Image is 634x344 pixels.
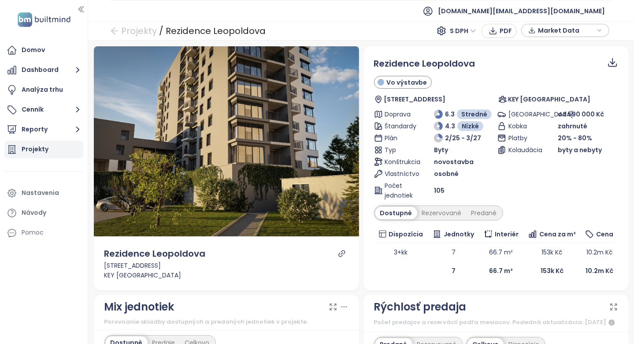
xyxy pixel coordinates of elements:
[461,109,487,119] span: Stredné
[104,318,349,326] div: Porovnanie skladby dostupných a predaných jednotiek v projekte.
[166,23,266,39] div: Rezidence Leopoldova
[374,299,467,315] div: Rýchlosť predaja
[586,266,613,275] b: 10.2m Kč
[541,266,564,275] b: 153k Kč
[450,24,476,37] span: S DPH
[104,261,349,270] div: [STREET_ADDRESS]
[495,229,519,239] span: Interiér
[159,23,163,39] div: /
[526,24,604,37] div: button
[104,299,174,315] div: Mix jednotiek
[558,145,602,155] span: byty a nebyty
[596,229,613,239] span: Cena
[508,145,538,155] span: Kolaudácia
[445,133,481,143] span: 2/25 - 3/27
[110,26,119,35] span: arrow-left
[445,121,455,131] span: 4.3
[508,121,538,131] span: Kobka
[558,121,587,131] span: zahrnuté
[384,94,445,104] span: [STREET_ADDRESS]
[22,84,63,95] div: Analýza trhu
[385,181,415,200] span: Počet jednotiek
[4,61,83,79] button: Dashboard
[4,41,83,59] a: Domov
[22,207,46,218] div: Návody
[508,133,538,143] span: Platby
[434,145,448,155] span: Byty
[385,145,415,155] span: Typ
[386,78,427,87] span: Vo výstavbe
[462,121,479,131] span: Nízké
[22,187,59,198] div: Nastavenia
[489,266,513,275] b: 66.7 m²
[444,229,474,239] span: Jednotky
[385,157,415,167] span: Konštrukcia
[385,169,415,179] span: Vlastníctvo
[479,243,523,262] td: 66.7 m²
[4,121,83,138] button: Reporty
[500,26,512,36] span: PDF
[4,141,83,158] a: Projekty
[374,57,475,70] span: Rezidence Leopoldova
[385,121,415,131] span: Štandardy
[4,101,83,119] button: Cenník
[22,144,48,155] div: Projekty
[434,169,459,179] span: osobné
[586,248,612,257] span: 10.2m Kč
[385,109,415,119] span: Doprava
[338,250,346,258] a: link
[4,204,83,222] a: Návody
[452,266,456,275] b: 7
[467,207,502,219] div: Predané
[428,243,479,262] td: 7
[538,24,595,37] span: Market Data
[15,11,73,29] img: logo
[482,24,517,38] button: PDF
[445,109,455,119] span: 6.3
[434,186,445,195] span: 105
[374,243,428,262] td: 3+kk
[375,207,417,219] div: Dostupné
[434,157,474,167] span: novostavba
[558,134,592,142] span: 20% - 80%
[22,227,44,238] div: Pomoc
[385,133,415,143] span: Plán
[438,0,605,22] span: [DOMAIN_NAME][EMAIL_ADDRESS][DOMAIN_NAME]
[4,224,83,242] div: Pomoc
[417,207,467,219] div: Rezervované
[4,81,83,99] a: Analýza trhu
[110,23,157,39] a: arrow-left Projekty
[374,318,618,328] div: Počet predajov a rezervácií podľa mesiacov. Posledná aktualizácia: [DATE]
[4,184,83,202] a: Nastavenia
[508,94,590,104] span: KEY [GEOGRAPHIC_DATA]
[104,247,206,261] div: Rezidence Leopoldova
[389,229,423,239] span: Dispozícia
[541,248,562,257] span: 153k Kč
[558,110,604,119] span: od 590 000 Kč
[508,109,538,119] span: [GEOGRAPHIC_DATA]
[539,229,576,239] span: Cena za m²
[104,270,349,280] div: KEY [GEOGRAPHIC_DATA]
[22,45,45,56] div: Domov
